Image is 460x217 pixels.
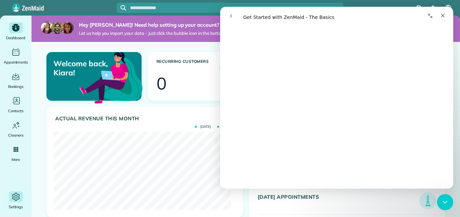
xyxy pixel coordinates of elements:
[3,71,29,90] a: Bookings
[195,125,211,128] span: [DATE]
[3,22,29,41] a: Dashboard
[3,191,29,210] a: Settings
[156,59,219,76] h3: Recurring Customers
[8,132,23,139] span: Cleaners
[4,59,28,66] span: Appointments
[3,95,29,114] a: Contacts
[3,47,29,66] a: Appointments
[6,34,25,41] span: Dashboard
[446,5,451,10] span: KP
[51,22,63,34] img: jorge-587dff0eeaa6aab1f244e6dc62b8924c3b6ad411094392a53c71c6c4a576187d.jpg
[3,120,29,139] a: Cleaners
[220,7,453,189] iframe: Intercom live chat
[121,5,126,10] svg: Focus search
[9,203,23,210] span: Settings
[8,83,24,90] span: Bookings
[41,22,53,34] img: maria-72a9807cf96188c08ef61303f053569d2e2a8a1cde33d635c8a3ac13582a053d.jpg
[426,1,440,16] div: Notifications
[79,22,251,28] strong: Hey [PERSON_NAME]! Need help setting up your account?
[79,30,251,36] span: Let us help you import your data - just click the bubble icon in the bottom right corner!
[258,194,420,209] h3: [DATE] Appointments
[421,194,435,208] img: icon_todays_appointments-901f7ab196bb0bea1936b74009e4eb5ffbc2d2711fa7634e0d609ed5ef32b18b.png
[78,44,144,110] img: dashboard_welcome-42a62b7d889689a78055ac9021e634bf52bae3f8056760290aed330b23ab8690.png
[217,125,233,128] span: [DATE]
[117,5,126,10] button: Focus search
[12,156,20,163] span: More
[55,116,236,122] h3: Actual Revenue this month
[61,22,74,34] img: michelle-19f622bdf1676172e81f8f8fba1fb50e276960ebfe0243fe18214015130c80e4.jpg
[156,75,167,92] div: 0
[54,59,110,77] p: Welcome back, Kiara!
[8,107,23,114] span: Contacts
[437,194,453,210] iframe: Intercom live chat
